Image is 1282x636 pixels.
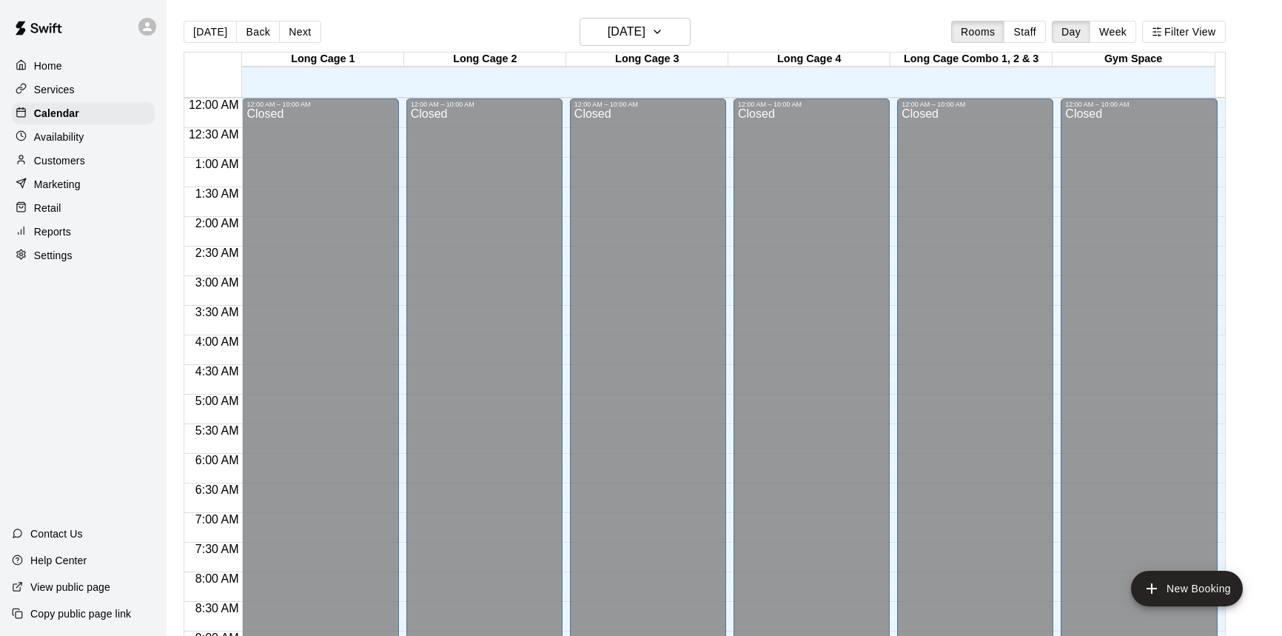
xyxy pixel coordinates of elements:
[185,98,243,111] span: 12:00 AM
[185,128,243,141] span: 12:30 AM
[34,201,61,215] p: Retail
[404,53,566,67] div: Long Cage 2
[566,53,728,67] div: Long Cage 3
[890,53,1053,67] div: Long Cage Combo 1, 2 & 3
[12,221,155,243] a: Reports
[34,224,71,239] p: Reports
[192,454,243,466] span: 6:00 AM
[192,572,243,585] span: 8:00 AM
[1065,101,1212,108] div: 12:00 AM – 10:00 AM
[236,21,280,43] button: Back
[12,78,155,101] a: Services
[184,21,237,43] button: [DATE]
[411,101,558,108] div: 12:00 AM – 10:00 AM
[192,306,243,318] span: 3:30 AM
[1131,571,1243,606] button: add
[1090,21,1136,43] button: Week
[192,602,243,615] span: 8:30 AM
[192,158,243,170] span: 1:00 AM
[902,101,1049,108] div: 12:00 AM – 10:00 AM
[738,101,885,108] div: 12:00 AM – 10:00 AM
[192,217,243,230] span: 2:00 AM
[192,513,243,526] span: 7:00 AM
[34,82,75,97] p: Services
[1053,53,1215,67] div: Gym Space
[1142,21,1225,43] button: Filter View
[34,248,73,263] p: Settings
[34,177,81,192] p: Marketing
[192,247,243,259] span: 2:30 AM
[246,101,394,108] div: 12:00 AM – 10:00 AM
[192,424,243,437] span: 5:30 AM
[1052,21,1090,43] button: Day
[34,106,79,121] p: Calendar
[192,365,243,378] span: 4:30 AM
[608,21,645,42] h6: [DATE]
[1004,21,1046,43] button: Staff
[242,53,404,67] div: Long Cage 1
[951,21,1004,43] button: Rooms
[279,21,320,43] button: Next
[192,543,243,555] span: 7:30 AM
[728,53,890,67] div: Long Cage 4
[12,150,155,172] a: Customers
[30,553,87,568] p: Help Center
[192,483,243,496] span: 6:30 AM
[34,58,62,73] p: Home
[30,580,110,595] p: View public page
[34,130,84,144] p: Availability
[12,55,155,77] a: Home
[192,276,243,289] span: 3:00 AM
[12,173,155,195] a: Marketing
[30,606,131,621] p: Copy public page link
[192,335,243,348] span: 4:00 AM
[12,197,155,219] a: Retail
[12,126,155,148] a: Availability
[34,153,85,168] p: Customers
[12,102,155,124] a: Calendar
[192,395,243,407] span: 5:00 AM
[192,187,243,200] span: 1:30 AM
[30,526,83,541] p: Contact Us
[12,244,155,267] a: Settings
[580,18,691,46] button: [DATE]
[574,101,722,108] div: 12:00 AM – 10:00 AM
